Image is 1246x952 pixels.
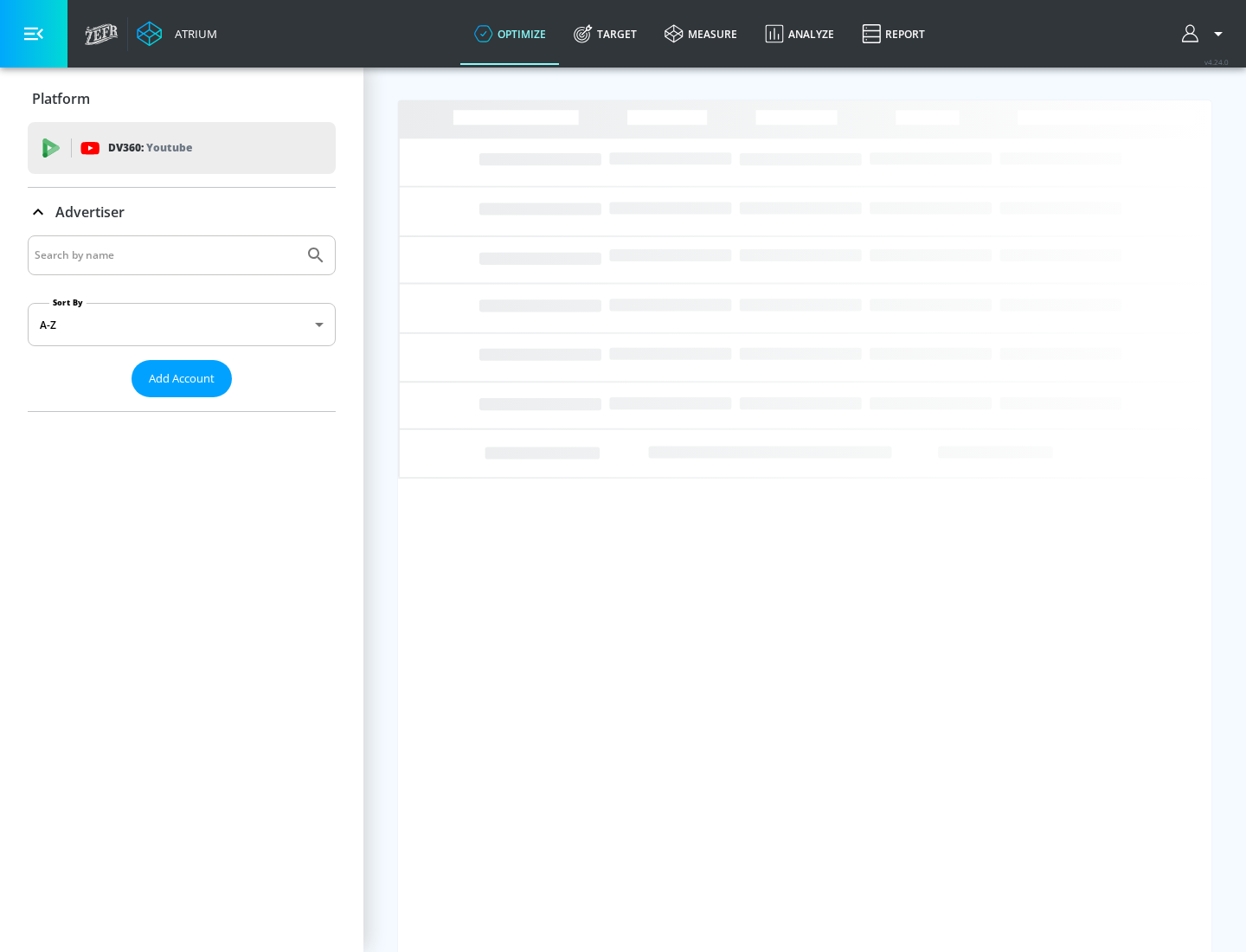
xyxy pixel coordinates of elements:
div: Atrium [168,26,217,42]
div: Advertiser [28,188,336,236]
a: measure [651,3,751,65]
div: Platform [28,74,336,123]
div: Advertiser [28,235,336,411]
span: v 4.24.0 [1204,57,1229,67]
a: Report [848,3,939,65]
div: DV360: Youtube [28,122,336,174]
p: Youtube [146,138,192,157]
input: Search by name [35,244,297,267]
a: Analyze [751,3,848,65]
label: Sort By [49,297,87,308]
span: Add Account [149,369,215,389]
a: Atrium [137,21,217,47]
p: DV360: [108,138,192,158]
button: Add Account [132,360,232,397]
div: A-Z [28,303,336,346]
p: Advertiser [55,203,125,222]
p: Platform [32,89,90,108]
a: optimize [460,3,560,65]
nav: list of Advertiser [28,397,336,411]
a: Target [560,3,651,65]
